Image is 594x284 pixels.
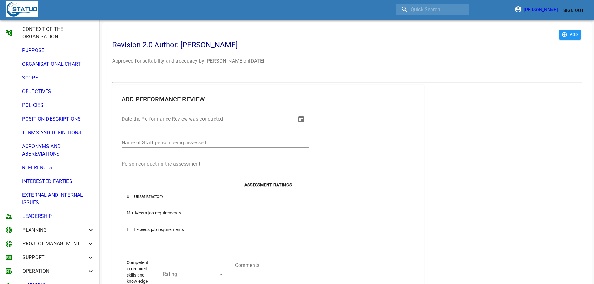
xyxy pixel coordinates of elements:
span: Sign Out [563,7,584,14]
span: POSITION DESCRIPTIONS [22,115,94,123]
p: Revision 2.0 Author: [PERSON_NAME] [112,40,559,50]
span: SCOPE [22,74,94,82]
span: EXTERNAL AND INTERNAL ISSUES [22,191,94,206]
span: SUPPORT [22,254,87,261]
h6: ADD PERFORMANCE REVIEW [112,85,424,104]
td: M = Meets job requirements [122,205,415,221]
img: Statuo [6,1,38,17]
span: PROJECT MANAGEMENT [22,240,87,248]
span: TERMS AND DEFINITIONS [22,129,94,137]
span: CONTEXT OF THE ORGANISATION [22,26,87,41]
span: ORGANISATIONAL CHART [22,60,94,68]
td: U = Unsatisfactory [122,188,415,205]
span: ACRONYMS AND ABBREVIATIONS [22,143,94,158]
span: INTERESTED PARTIES [22,178,94,185]
button: change date [294,112,309,127]
button: Sign Out [561,5,587,16]
td: E = Exceeds job requirements [122,221,415,238]
span: LEADERSHIP [22,213,94,220]
a: [PERSON_NAME] [516,7,561,12]
span: OPERATION [22,267,87,275]
p: Approved for suitability and adequacy by: [PERSON_NAME] on [DATE] [112,57,559,65]
span: REFERENCES [22,164,94,171]
span: ADD [562,31,578,38]
button: ADD [559,30,581,40]
input: search [396,4,469,15]
span: PURPOSE [22,47,94,54]
table: simple table [122,181,415,238]
span: OBJECTIVES [22,88,94,95]
span: POLICIES [22,102,94,109]
th: ASSESSMENT RATINGS [122,181,415,188]
span: PLANNING [22,226,87,234]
